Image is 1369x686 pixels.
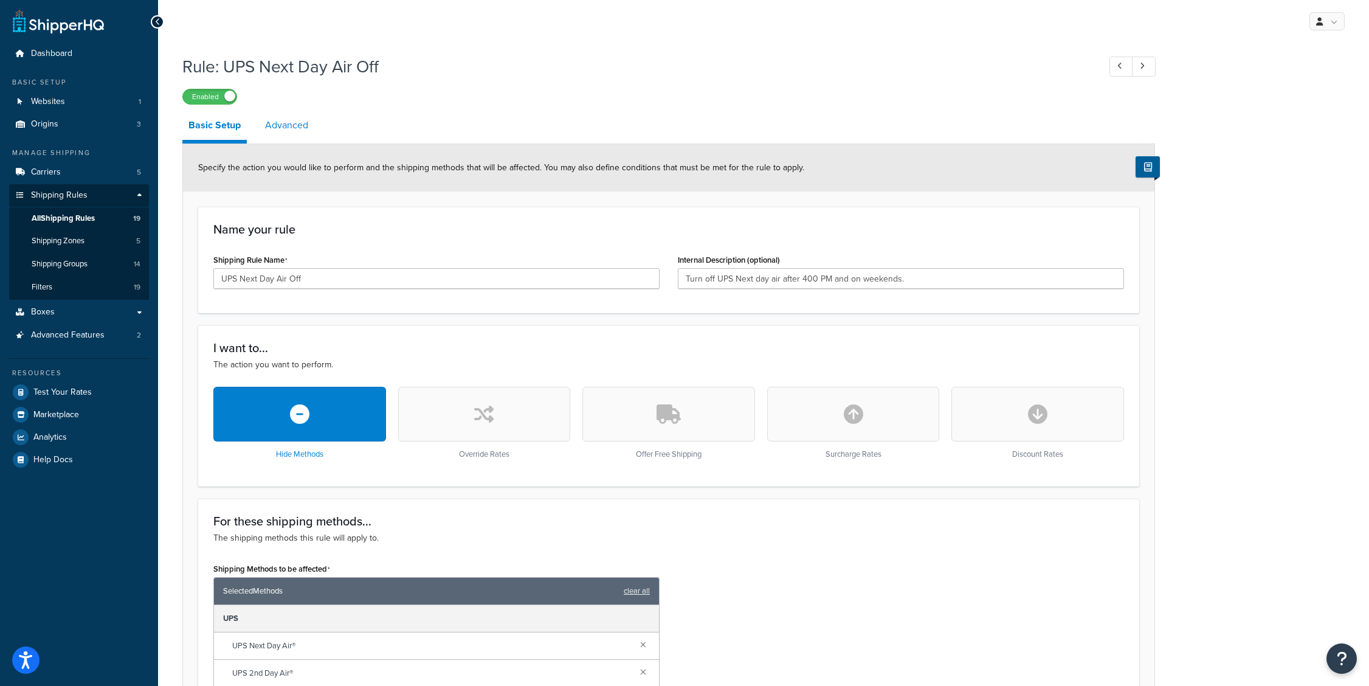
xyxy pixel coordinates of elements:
a: Filters19 [9,276,149,299]
a: Shipping Zones5 [9,230,149,252]
div: Discount Rates [951,387,1124,459]
a: Boxes [9,301,149,324]
a: Basic Setup [182,111,247,144]
label: Internal Description (optional) [678,255,780,265]
div: Manage Shipping [9,148,149,158]
span: Specify the action you would like to perform and the shipping methods that will be affected. You ... [198,161,804,174]
button: Open Resource Center [1326,643,1357,674]
span: 2 [137,330,141,341]
h3: I want to... [213,341,1124,355]
a: Shipping Groups14 [9,253,149,275]
a: Origins3 [9,113,149,136]
span: 14 [134,259,140,269]
span: Websites [31,97,65,107]
div: UPS [214,605,659,632]
span: Advanced Features [31,330,105,341]
div: Override Rates [398,387,571,459]
span: 19 [133,213,140,224]
div: Resources [9,368,149,378]
span: Origins [31,119,58,130]
a: Test Your Rates [9,381,149,403]
div: Offer Free Shipping [582,387,755,459]
span: Analytics [33,432,67,443]
span: Marketplace [33,410,79,420]
p: The action you want to perform. [213,358,1124,372]
h1: Rule: UPS Next Day Air Off [182,55,1087,78]
span: Selected Methods [223,583,618,600]
span: Help Docs [33,455,73,465]
li: Advanced Features [9,324,149,347]
a: AllShipping Rules19 [9,207,149,230]
span: UPS Next Day Air® [232,637,630,654]
li: Filters [9,276,149,299]
li: Shipping Rules [9,184,149,300]
span: 1 [139,97,141,107]
li: Shipping Zones [9,230,149,252]
a: Carriers5 [9,161,149,184]
a: Advanced [259,111,314,140]
label: Shipping Rule Name [213,255,288,265]
span: 3 [137,119,141,130]
span: Shipping Rules [31,190,88,201]
a: Analytics [9,426,149,448]
span: Filters [32,282,52,293]
li: Carriers [9,161,149,184]
label: Shipping Methods to be affected [213,564,330,574]
span: Carriers [31,167,61,178]
a: Previous Record [1109,57,1133,77]
a: Next Record [1132,57,1156,77]
li: Origins [9,113,149,136]
p: The shipping methods this rule will apply to. [213,532,1124,545]
a: Advanced Features2 [9,324,149,347]
a: Shipping Rules [9,184,149,207]
span: Dashboard [31,49,72,59]
a: Marketplace [9,404,149,426]
span: 19 [134,282,140,293]
h3: For these shipping methods... [213,514,1124,528]
span: Shipping Groups [32,259,88,269]
span: Shipping Zones [32,236,84,246]
a: clear all [624,583,650,600]
a: Dashboard [9,43,149,65]
span: UPS 2nd Day Air® [232,665,630,682]
a: Help Docs [9,449,149,471]
div: Surcharge Rates [767,387,940,459]
label: Enabled [183,89,236,104]
button: Show Help Docs [1136,156,1160,178]
span: All Shipping Rules [32,213,95,224]
span: Test Your Rates [33,387,92,398]
h3: Name your rule [213,223,1124,236]
span: Boxes [31,307,55,317]
li: Websites [9,91,149,113]
div: Basic Setup [9,77,149,88]
li: Shipping Groups [9,253,149,275]
div: Hide Methods [213,387,386,459]
span: 5 [137,167,141,178]
span: 5 [136,236,140,246]
a: Websites1 [9,91,149,113]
